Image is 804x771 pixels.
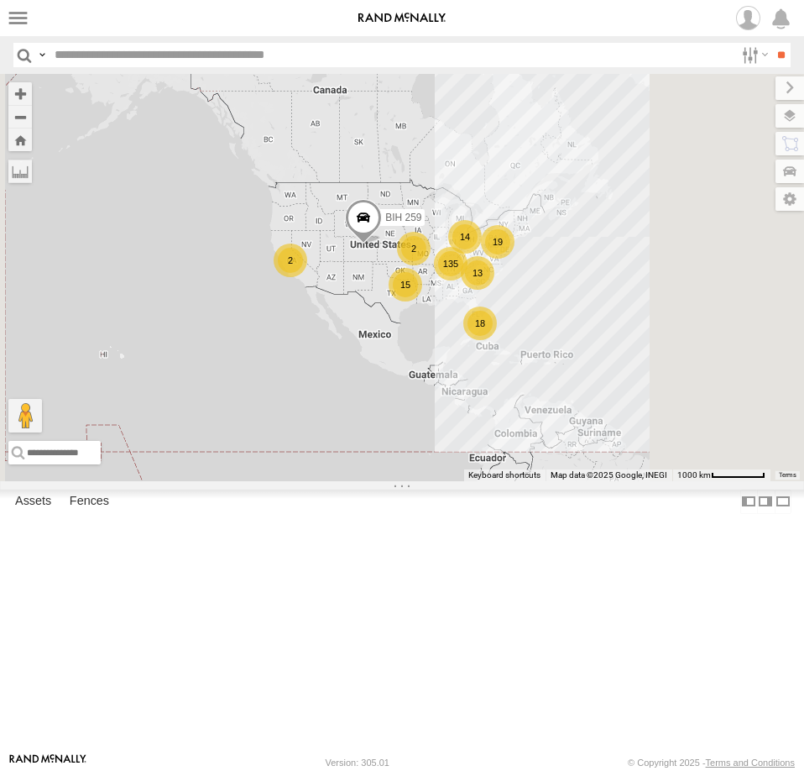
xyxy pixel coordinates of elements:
a: Visit our Website [9,754,86,771]
label: Search Query [35,43,49,67]
div: 18 [463,307,497,340]
img: rand-logo.svg [358,13,446,24]
div: © Copyright 2025 - [628,758,795,768]
label: Search Filter Options [735,43,771,67]
div: Version: 305.01 [326,758,389,768]
div: 14 [448,220,482,254]
label: Dock Summary Table to the Right [757,490,774,514]
span: Map data ©2025 Google, INEGI [551,470,667,480]
div: 135 [434,247,467,281]
div: 15 [389,268,422,302]
div: 2 [274,244,307,277]
button: Drag Pegman onto the map to open Street View [8,399,42,433]
span: 1000 km [677,470,711,480]
button: Map Scale: 1000 km per 61 pixels [672,469,770,481]
button: Keyboard shortcuts [468,469,540,481]
label: Assets [7,490,60,514]
a: Terms and Conditions [706,758,795,768]
div: 19 [481,225,514,259]
button: Zoom Home [8,128,32,151]
label: Hide Summary Table [775,490,791,514]
label: Map Settings [775,187,804,211]
div: 13 [461,256,494,290]
a: Terms [779,471,796,478]
button: Zoom in [8,82,32,105]
span: BIH 259 [385,212,421,223]
label: Measure [8,160,32,183]
div: 2 [397,232,431,265]
label: Dock Summary Table to the Left [740,490,757,514]
label: Fences [61,490,117,514]
button: Zoom out [8,105,32,128]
